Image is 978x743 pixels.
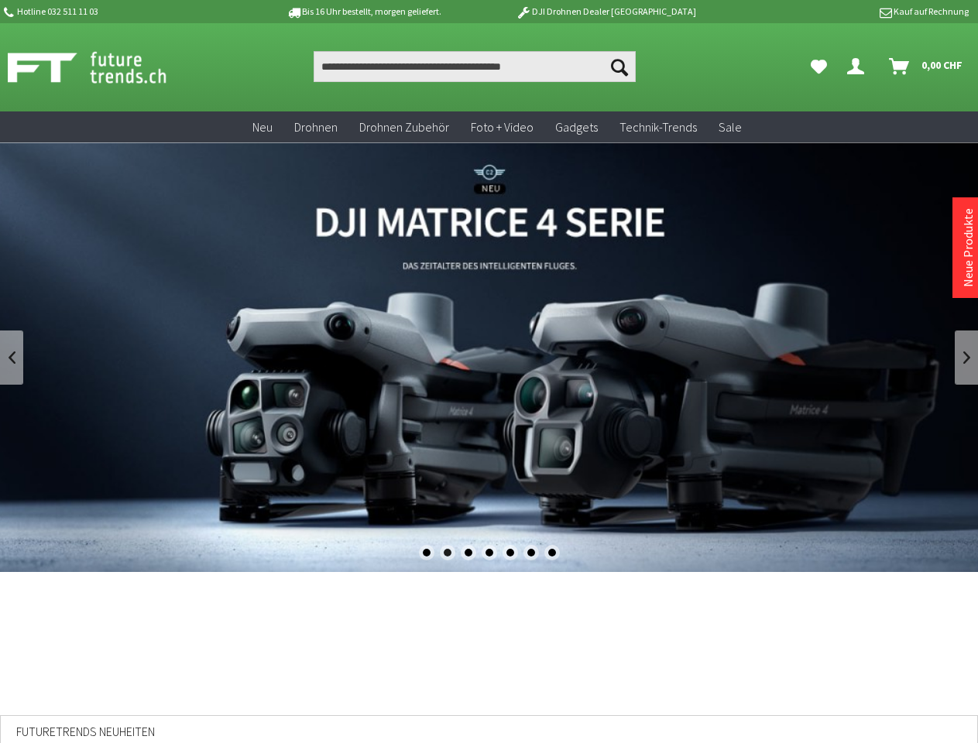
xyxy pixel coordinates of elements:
[544,111,609,143] a: Gadgets
[619,119,697,135] span: Technik-Trends
[243,2,485,21] p: Bis 16 Uhr bestellt, morgen geliefert.
[883,51,970,82] a: Warenkorb
[252,119,273,135] span: Neu
[471,119,534,135] span: Foto + Video
[359,119,449,135] span: Drohnen Zubehör
[348,111,460,143] a: Drohnen Zubehör
[460,111,544,143] a: Foto + Video
[555,119,598,135] span: Gadgets
[719,119,742,135] span: Sale
[503,545,518,560] div: 5
[482,545,497,560] div: 4
[603,51,636,82] button: Suchen
[283,111,348,143] a: Drohnen
[485,2,726,21] p: DJI Drohnen Dealer [GEOGRAPHIC_DATA]
[419,545,434,560] div: 1
[609,111,708,143] a: Technik-Trends
[294,119,338,135] span: Drohnen
[841,51,877,82] a: Dein Konto
[2,2,243,21] p: Hotline 032 511 11 03
[440,545,455,560] div: 2
[242,111,283,143] a: Neu
[727,2,969,21] p: Kauf auf Rechnung
[8,48,201,87] img: Shop Futuretrends - zur Startseite wechseln
[523,545,539,560] div: 6
[803,51,835,82] a: Meine Favoriten
[461,545,476,560] div: 3
[544,545,560,560] div: 7
[708,111,753,143] a: Sale
[921,53,963,77] span: 0,00 CHF
[960,208,976,287] a: Neue Produkte
[314,51,636,82] input: Produkt, Marke, Kategorie, EAN, Artikelnummer…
